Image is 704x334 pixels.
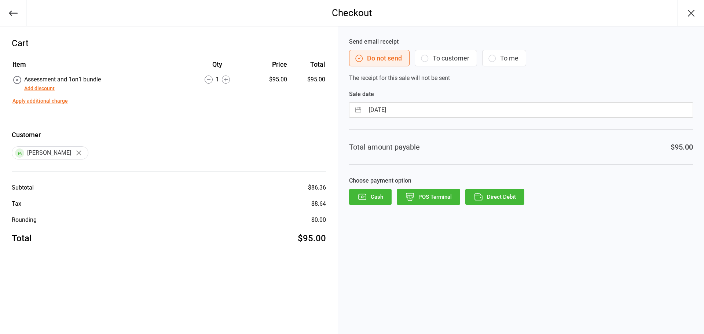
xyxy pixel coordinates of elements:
div: $86.36 [308,183,326,192]
div: Total amount payable [349,142,420,153]
div: The receipt for this sale will not be sent [349,37,693,82]
div: $95.00 [250,75,287,84]
div: Tax [12,199,21,208]
div: $0.00 [311,216,326,224]
div: $95.00 [298,232,326,245]
label: Choose payment option [349,176,693,185]
div: 1 [185,75,249,84]
button: POS Terminal [397,189,460,205]
button: Do not send [349,50,410,66]
button: Apply additional charge [12,97,68,105]
div: Total [12,232,32,245]
label: Sale date [349,90,693,99]
div: Cart [12,37,326,50]
th: Item [12,59,184,74]
button: To customer [415,50,477,66]
div: $8.64 [311,199,326,208]
span: Assessment and 1on1 bundle [24,76,101,83]
div: Subtotal [12,183,34,192]
div: Price [250,59,287,69]
th: Total [290,59,325,74]
div: $95.00 [671,142,693,153]
div: [PERSON_NAME] [12,146,88,159]
td: $95.00 [290,75,325,93]
button: Cash [349,189,392,205]
label: Send email receipt [349,37,693,46]
button: Add discount [24,85,55,92]
button: To me [482,50,526,66]
div: Rounding [12,216,37,224]
th: Qty [185,59,249,74]
button: Direct Debit [465,189,524,205]
label: Customer [12,130,326,140]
